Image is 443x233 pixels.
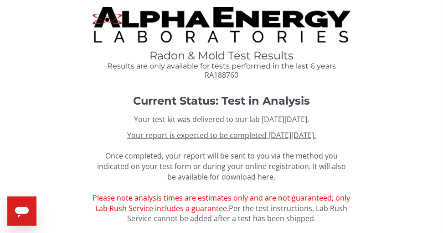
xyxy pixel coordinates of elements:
[133,94,310,107] strong: Current Status: Test in Analysis
[93,62,350,70] h4: Results are only available for tests performed in the last 6 years
[127,130,316,140] u: Your report is expected to be completed [DATE][DATE].
[93,114,350,125] p: Your test kit was delivered to our lab [DATE][DATE].
[205,70,238,80] span: RA188760
[93,7,350,42] img: TightCrop.jpg
[93,50,350,62] h1: Radon & Mold Test Results
[127,203,348,224] span: Per the test instructions, Lab Rush Service cannot be added after a test has been shipped.
[93,130,350,224] span: Once completed, your report will be sent to you via the method you indicated on your test form or...
[7,196,36,226] iframe: Button to launch messaging window, conversation in progress
[93,193,350,213] span: Please note analysis times are estimates only and are not guaranteed; only Lab Rush Service inclu...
